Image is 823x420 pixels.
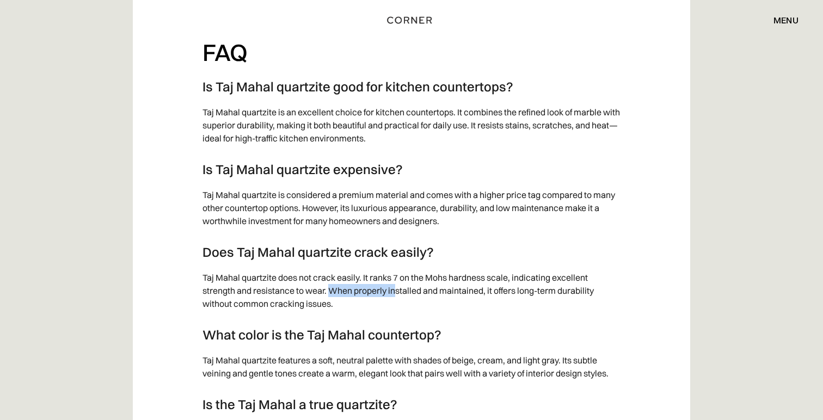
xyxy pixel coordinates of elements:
h2: FAQ [202,38,621,67]
p: Taj Mahal quartzite is considered a premium material and comes with a higher price tag compared t... [202,183,621,233]
div: menu [773,16,799,24]
p: Taj Mahal quartzite features a soft, neutral palette with shades of beige, cream, and light gray.... [202,348,621,385]
a: home [380,13,443,27]
p: Taj Mahal quartzite is an excellent choice for kitchen countertops. It combines the refined look ... [202,100,621,150]
h3: Is the Taj Mahal a true quartzite? [202,396,621,412]
h3: Is Taj Mahal quartzite expensive? [202,161,621,177]
p: Taj Mahal quartzite does not crack easily. It ranks 7 on the Mohs hardness scale, indicating exce... [202,265,621,316]
div: menu [763,11,799,29]
h3: Does Taj Mahal quartzite crack easily? [202,244,621,260]
h3: Is Taj Mahal quartzite good for kitchen countertops? [202,78,621,95]
h3: What color is the Taj Mahal countertop? [202,326,621,343]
